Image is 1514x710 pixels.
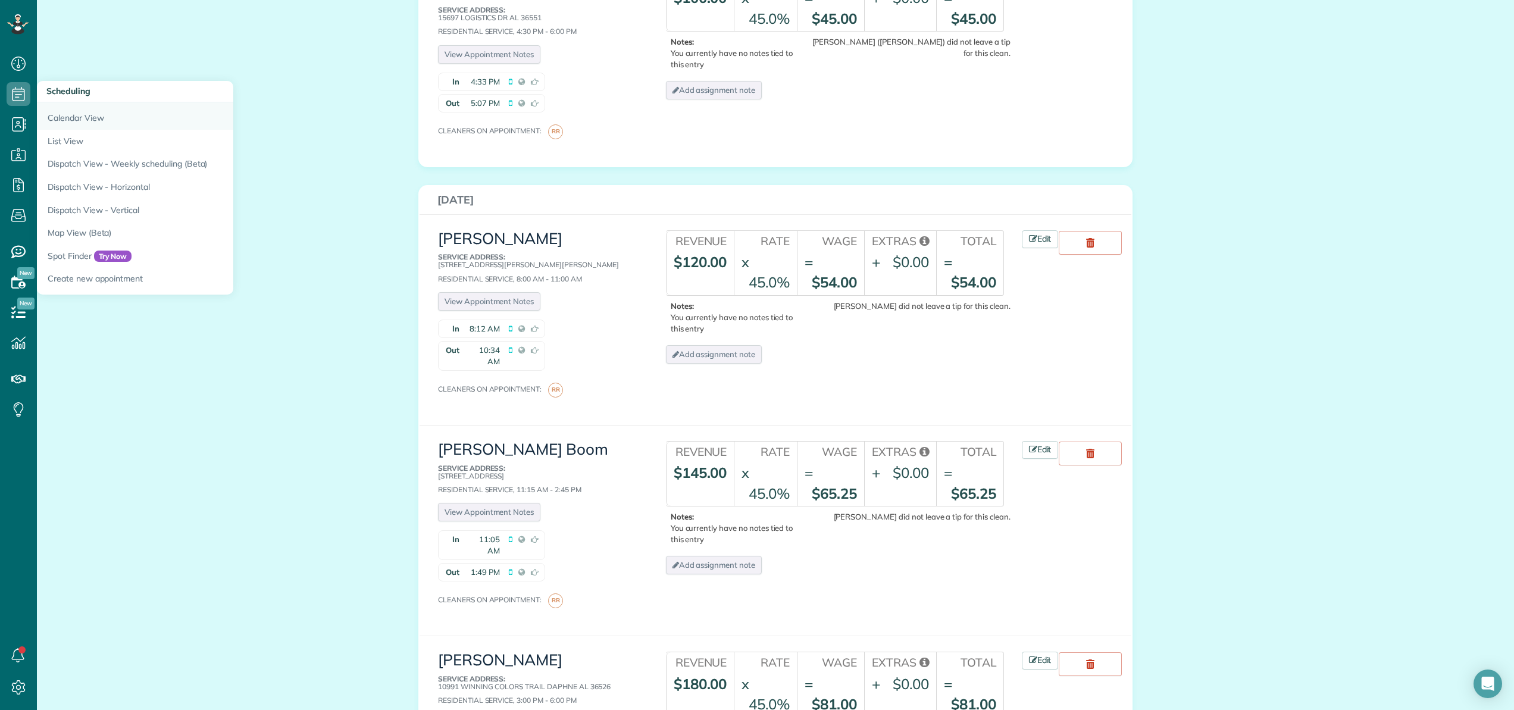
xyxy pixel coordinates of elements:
div: Residential Service, 4:30 PM - 6:00 PM [438,6,639,36]
div: = [805,674,813,694]
span: RR [548,593,563,608]
th: Extras [864,442,936,460]
strong: In [439,531,462,559]
a: [PERSON_NAME] [438,229,562,248]
span: 1:49 PM [471,567,500,578]
p: [STREET_ADDRESS][PERSON_NAME][PERSON_NAME] [438,253,639,268]
th: Rate [734,442,796,460]
strong: $65.25 [812,484,857,502]
strong: In [439,73,462,90]
span: 11:05 AM [465,534,500,556]
th: Rate [734,652,796,671]
a: [PERSON_NAME] Boom [438,439,608,459]
div: x [742,462,749,483]
div: Open Intercom Messenger [1474,670,1502,698]
strong: $54.00 [812,273,857,291]
a: Dispatch View - Weekly scheduling (Beta) [37,152,334,176]
a: Create new appointment [37,267,334,295]
span: Cleaners on appointment: [438,595,546,604]
strong: Out [439,342,462,370]
a: Edit [1022,230,1059,248]
a: Calendar View [37,102,334,130]
span: RR [548,124,563,139]
h3: [DATE] [437,194,1113,206]
div: x [742,252,749,272]
th: Revenue [666,231,734,249]
strong: Out [439,564,462,581]
div: $0.00 [893,462,929,483]
p: You currently have no notes tied to this entry [671,36,804,70]
a: [PERSON_NAME] [438,650,562,670]
a: View Appointment Notes [438,503,540,521]
th: Extras [864,231,936,249]
span: New [17,267,35,279]
th: Total [936,231,1003,249]
strong: $65.25 [951,484,996,502]
div: $0.00 [893,674,929,694]
th: Total [936,652,1003,671]
th: Wage [797,652,864,671]
span: Cleaners on appointment: [438,384,546,393]
p: 10991 Winning Colors Trail Daphne AL 36526 [438,675,639,690]
a: Add assignment note [666,81,762,99]
div: 45.0% [749,483,790,503]
span: RR [548,383,563,398]
a: Add assignment note [666,345,762,364]
strong: $120.00 [674,253,727,271]
th: Revenue [666,652,734,671]
span: Try Now [94,251,132,262]
a: Dispatch View - Vertical [37,199,334,222]
p: [STREET_ADDRESS] [438,464,639,480]
strong: $145.00 [674,464,727,481]
span: 8:12 AM [470,323,500,334]
b: Notes: [671,512,695,521]
b: Notes: [671,301,695,311]
div: + [872,462,880,483]
strong: $180.00 [674,675,727,693]
th: Wage [797,231,864,249]
div: + [872,674,880,694]
div: Residential Service, 11:15 AM - 2:45 PM [438,464,639,494]
b: Service Address: [438,5,505,14]
b: Service Address: [438,674,505,683]
div: [PERSON_NAME] did not leave a tip for this clean. [807,511,1011,523]
div: = [944,462,952,483]
th: Rate [734,231,796,249]
a: Dispatch View - Horizontal [37,176,334,199]
a: View Appointment Notes [438,292,540,311]
a: List View [37,130,334,153]
div: = [944,252,952,272]
div: 45.0% [749,8,790,29]
div: Residential Service, 8:00 AM - 11:00 AM [438,253,639,283]
strong: $45.00 [812,10,857,27]
a: Edit [1022,652,1059,670]
div: Residential Service, 3:00 PM - 6:00 PM [438,675,639,705]
span: Cleaners on appointment: [438,126,546,135]
strong: Out [439,95,462,112]
div: = [805,462,813,483]
span: 10:34 AM [465,345,500,367]
div: = [805,252,813,272]
div: [PERSON_NAME] did not leave a tip for this clean. [807,301,1011,312]
a: Map View (Beta) [37,221,334,245]
span: Scheduling [46,86,90,96]
a: View Appointment Notes [438,45,540,64]
th: Revenue [666,442,734,460]
b: Service Address: [438,464,505,473]
a: Add assignment note [666,556,762,574]
p: 15697 Logistics Dr AL 36551 [438,6,639,21]
th: Total [936,442,1003,460]
span: New [17,298,35,309]
th: Wage [797,442,864,460]
strong: In [439,320,462,337]
div: 45.0% [749,272,790,292]
strong: $45.00 [951,10,996,27]
a: Spot FinderTry Now [37,245,334,268]
p: You currently have no notes tied to this entry [671,511,804,545]
div: + [872,252,880,272]
p: You currently have no notes tied to this entry [671,301,804,334]
b: Notes: [671,37,695,46]
div: [PERSON_NAME] ([PERSON_NAME]) did not leave a tip for this clean. [807,36,1011,59]
strong: $54.00 [951,273,996,291]
span: 5:07 PM [471,98,500,109]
